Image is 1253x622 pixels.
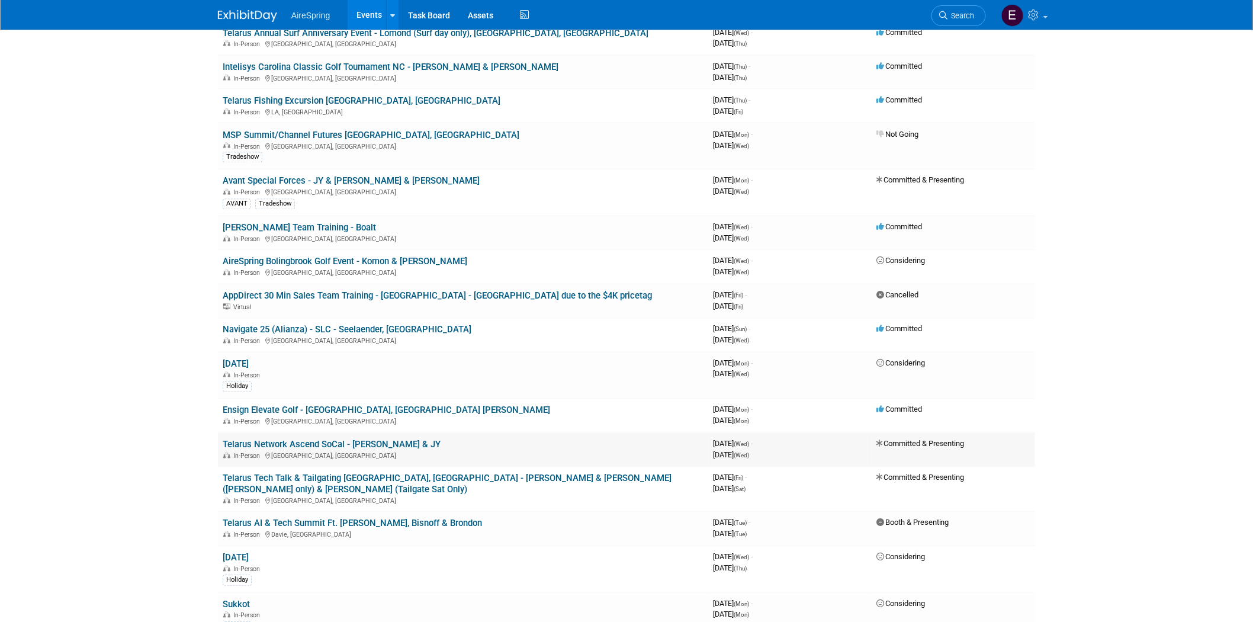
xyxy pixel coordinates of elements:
[734,143,749,149] span: (Wed)
[223,453,230,459] img: In-Person Event
[233,40,264,48] span: In-Person
[223,189,230,195] img: In-Person Event
[713,302,743,311] span: [DATE]
[734,566,747,572] span: (Thu)
[713,291,747,300] span: [DATE]
[734,407,749,413] span: (Mon)
[223,199,251,210] div: AVANT
[876,405,922,414] span: Committed
[223,418,230,424] img: In-Person Event
[223,40,230,46] img: In-Person Event
[745,291,747,300] span: -
[713,141,749,150] span: [DATE]
[233,108,264,116] span: In-Person
[223,496,703,505] div: [GEOGRAPHIC_DATA], [GEOGRAPHIC_DATA]
[223,553,249,563] a: [DATE]
[291,11,330,20] span: AireSpring
[734,132,749,138] span: (Mon)
[876,257,925,265] span: Considering
[876,473,965,482] span: Committed & Presenting
[713,28,753,37] span: [DATE]
[223,575,252,586] div: Holiday
[223,531,230,537] img: In-Person Event
[223,39,703,48] div: [GEOGRAPHIC_DATA], [GEOGRAPHIC_DATA]
[223,440,441,450] a: Telarus Network Ascend SoCal - [PERSON_NAME] & JY
[223,268,703,277] div: [GEOGRAPHIC_DATA], [GEOGRAPHIC_DATA]
[223,473,672,495] a: Telarus Tech Talk & Tailgating [GEOGRAPHIC_DATA], [GEOGRAPHIC_DATA] - [PERSON_NAME] & [PERSON_NAM...
[713,473,747,482] span: [DATE]
[748,518,750,527] span: -
[734,40,747,47] span: (Thu)
[223,143,230,149] img: In-Person Event
[713,518,750,527] span: [DATE]
[713,405,753,414] span: [DATE]
[876,223,922,232] span: Committed
[223,107,703,116] div: LA, [GEOGRAPHIC_DATA]
[713,485,746,493] span: [DATE]
[223,62,558,72] a: Intelisys Carolina Classic Golf Tournament NC - [PERSON_NAME] & [PERSON_NAME]
[734,270,749,276] span: (Wed)
[233,236,264,243] span: In-Person
[751,440,753,448] span: -
[223,234,703,243] div: [GEOGRAPHIC_DATA], [GEOGRAPHIC_DATA]
[947,11,975,20] span: Search
[233,189,264,197] span: In-Person
[751,599,753,608] span: -
[233,338,264,345] span: In-Person
[223,405,550,416] a: Ensign Elevate Golf - [GEOGRAPHIC_DATA], [GEOGRAPHIC_DATA] [PERSON_NAME]
[223,372,230,378] img: In-Person Event
[876,325,922,334] span: Committed
[876,95,922,104] span: Committed
[223,612,230,618] img: In-Person Event
[223,223,376,233] a: [PERSON_NAME] Team Training - Boalt
[713,268,749,277] span: [DATE]
[876,291,918,300] span: Cancelled
[713,325,750,334] span: [DATE]
[223,416,703,426] div: [GEOGRAPHIC_DATA], [GEOGRAPHIC_DATA]
[223,176,480,187] a: Avant Special Forces - JY & [PERSON_NAME] & [PERSON_NAME]
[233,531,264,539] span: In-Person
[233,304,255,312] span: Virtual
[734,441,749,448] span: (Wed)
[713,257,753,265] span: [DATE]
[713,95,750,104] span: [DATE]
[713,234,749,243] span: [DATE]
[751,28,753,37] span: -
[876,599,925,608] span: Considering
[734,108,743,115] span: (Fri)
[233,143,264,150] span: In-Person
[713,599,753,608] span: [DATE]
[734,304,743,310] span: (Fri)
[713,610,749,619] span: [DATE]
[713,107,743,116] span: [DATE]
[223,518,482,529] a: Telarus AI & Tech Summit Ft. [PERSON_NAME], Bisnoff & Brondon
[233,372,264,380] span: In-Person
[713,553,753,562] span: [DATE]
[876,518,949,527] span: Booth & Presenting
[255,199,295,210] div: Tradeshow
[751,257,753,265] span: -
[751,359,753,368] span: -
[734,612,749,618] span: (Mon)
[233,75,264,82] span: In-Person
[734,293,743,299] span: (Fri)
[223,336,703,345] div: [GEOGRAPHIC_DATA], [GEOGRAPHIC_DATA]
[748,62,750,70] span: -
[713,564,747,573] span: [DATE]
[734,520,747,527] span: (Tue)
[223,530,703,539] div: Davie, [GEOGRAPHIC_DATA]
[734,75,747,81] span: (Thu)
[713,416,749,425] span: [DATE]
[223,75,230,81] img: In-Person Event
[233,612,264,620] span: In-Person
[223,381,252,392] div: Holiday
[223,325,471,335] a: Navigate 25 (Alianza) - SLC - Seelaender, [GEOGRAPHIC_DATA]
[734,601,749,608] span: (Mon)
[734,418,749,425] span: (Mon)
[223,236,230,242] img: In-Person Event
[745,473,747,482] span: -
[734,225,749,231] span: (Wed)
[223,291,652,302] a: AppDirect 30 Min Sales Team Training - [GEOGRAPHIC_DATA] - [GEOGRAPHIC_DATA] due to the $4K pricetag
[876,28,922,37] span: Committed
[233,453,264,460] span: In-Person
